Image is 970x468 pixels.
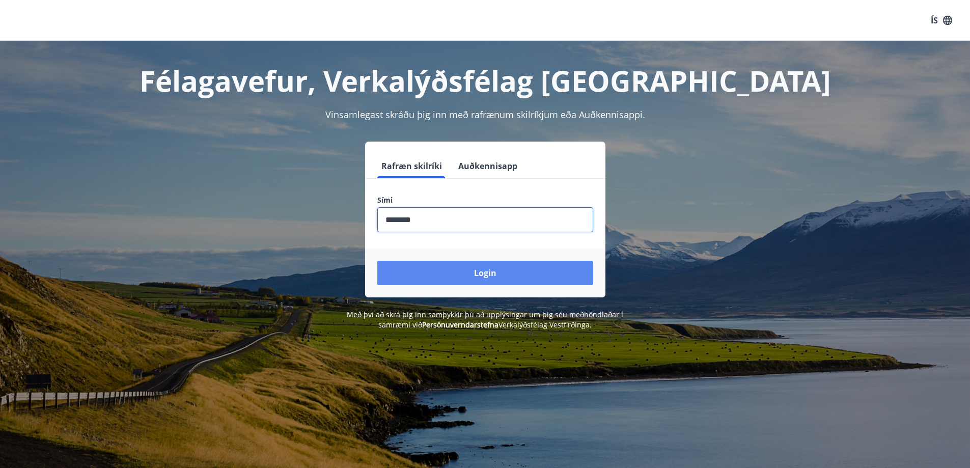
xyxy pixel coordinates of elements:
h1: Félagavefur, Verkalýðsfélag [GEOGRAPHIC_DATA] [131,61,840,100]
button: ÍS [925,11,958,30]
span: Vinsamlegast skráðu þig inn með rafrænum skilríkjum eða Auðkennisappi. [325,108,645,121]
button: Auðkennisapp [454,154,521,178]
button: Rafræn skilríki [377,154,446,178]
a: Persónuverndarstefna [422,320,498,329]
button: Login [377,261,593,285]
label: Sími [377,195,593,205]
span: Með því að skrá þig inn samþykkir þú að upplýsingar um þig séu meðhöndlaðar í samræmi við Verkalý... [347,310,623,329]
